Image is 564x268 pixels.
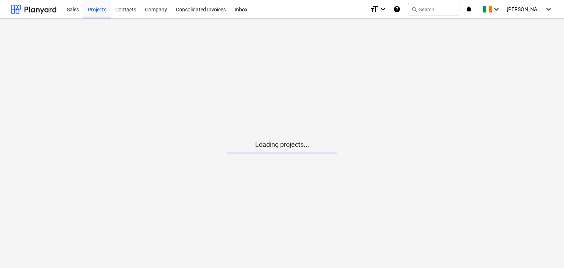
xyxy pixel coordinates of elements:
[411,6,417,12] span: search
[393,5,401,14] i: Knowledge base
[492,5,501,14] i: keyboard_arrow_down
[507,6,543,12] span: [PERSON_NAME]
[465,5,473,14] i: notifications
[408,3,459,15] button: Search
[379,5,387,14] i: keyboard_arrow_down
[544,5,553,14] i: keyboard_arrow_down
[370,5,379,14] i: format_size
[227,140,337,149] p: Loading projects...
